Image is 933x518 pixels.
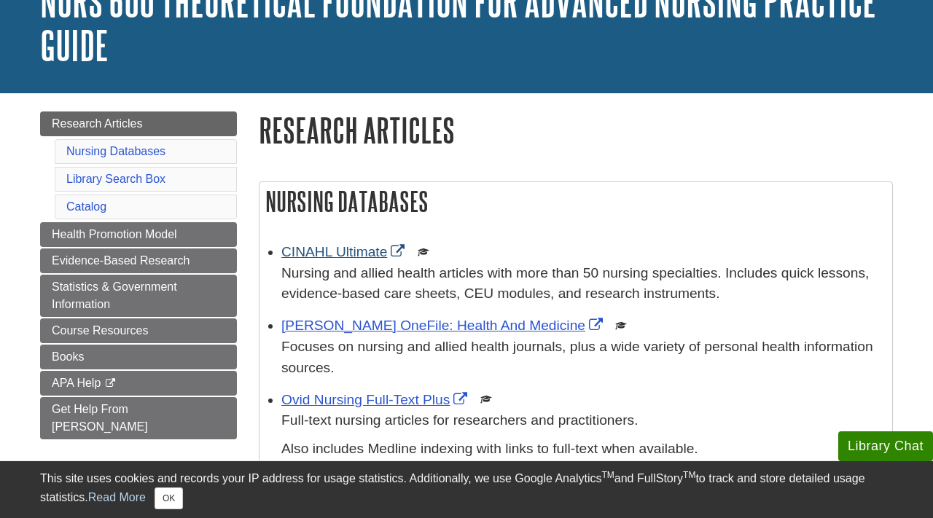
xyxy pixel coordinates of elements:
[52,280,177,310] span: Statistics & Government Information
[40,275,237,317] a: Statistics & Government Information
[52,228,177,240] span: Health Promotion Model
[615,320,627,331] img: Scholarly or Peer Reviewed
[104,379,117,388] i: This link opens in a new window
[838,431,933,461] button: Library Chat
[281,337,885,379] p: Focuses on nursing and allied health journals, plus a wide variety of personal health information...
[40,248,237,273] a: Evidence-Based Research
[40,222,237,247] a: Health Promotion Model
[281,439,885,460] p: Also includes Medline indexing with links to full-text when available.
[88,491,146,503] a: Read More
[40,345,237,369] a: Books
[418,246,429,258] img: Scholarly or Peer Reviewed
[281,263,885,305] p: Nursing and allied health articles with more than 50 nursing specialties. Includes quick lessons,...
[52,117,143,130] span: Research Articles
[52,350,84,363] span: Books
[52,377,101,389] span: APA Help
[40,371,237,396] a: APA Help
[259,111,893,149] h1: Research Articles
[155,487,183,509] button: Close
[480,393,492,405] img: Scholarly or Peer Reviewed
[281,244,408,259] a: Link opens in new window
[281,392,471,407] a: Link opens in new window
[40,470,893,509] div: This site uses cookies and records your IP address for usage statistics. Additionally, we use Goo...
[683,470,695,480] sup: TM
[40,111,237,136] a: Research Articles
[259,182,892,221] h2: Nursing Databases
[66,173,165,185] a: Library Search Box
[40,318,237,343] a: Course Resources
[281,318,606,333] a: Link opens in new window
[52,324,149,337] span: Course Resources
[601,470,614,480] sup: TM
[52,403,148,433] span: Get Help From [PERSON_NAME]
[52,254,190,267] span: Evidence-Based Research
[281,410,885,431] p: Full-text nursing articles for researchers and practitioners.
[66,145,165,157] a: Nursing Databases
[66,200,106,213] a: Catalog
[40,397,237,439] a: Get Help From [PERSON_NAME]
[40,111,237,439] div: Guide Page Menu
